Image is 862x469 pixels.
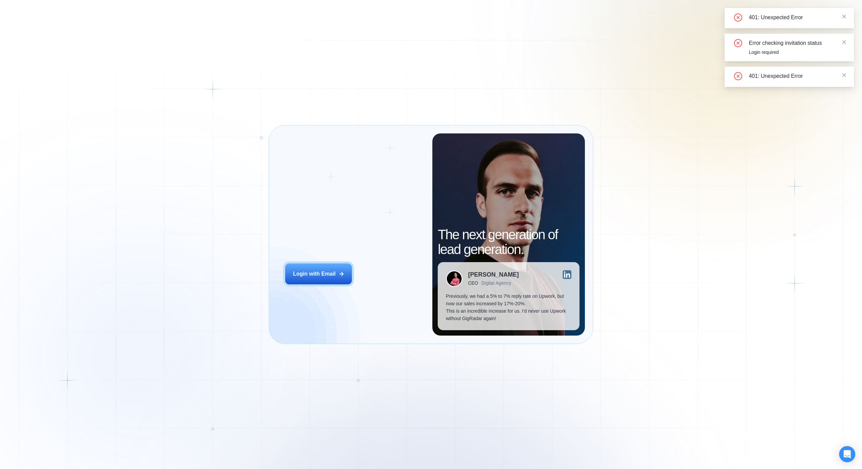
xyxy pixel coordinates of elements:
[842,73,847,77] span: close
[734,13,742,22] span: close-circle
[482,280,511,286] div: Digital Agency
[749,13,846,22] div: 401: Unexpected Error
[468,280,478,286] div: CEO
[734,39,742,47] span: close-circle
[839,446,855,462] div: Open Intercom Messenger
[749,49,846,56] div: Login required
[749,39,846,47] div: Error checking invitation status
[734,72,742,80] span: close-circle
[438,227,579,257] h2: The next generation of lead generation.
[749,72,846,80] div: 401: Unexpected Error
[293,270,336,278] div: Login with Email
[285,263,352,284] button: Login with Email
[468,272,519,278] div: [PERSON_NAME]
[446,292,571,322] p: Previously, we had a 5% to 7% reply rate on Upwork, but now our sales increased by 17%-20%. This ...
[842,40,847,44] span: close
[842,14,847,19] span: close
